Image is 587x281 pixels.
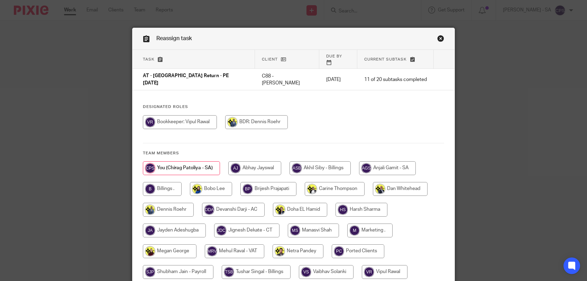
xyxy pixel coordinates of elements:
[143,74,229,86] span: AT - [GEOGRAPHIC_DATA] Return - PE [DATE]
[262,57,278,61] span: Client
[357,69,434,90] td: 11 of 20 subtasks completed
[262,73,312,87] p: C88 - [PERSON_NAME]
[143,57,155,61] span: Task
[143,151,444,156] h4: Team members
[326,54,342,58] span: Due by
[156,36,192,41] span: Reassign task
[437,35,444,44] a: Close this dialog window
[143,104,444,110] h4: Designated Roles
[364,57,407,61] span: Current subtask
[326,76,350,83] p: [DATE]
